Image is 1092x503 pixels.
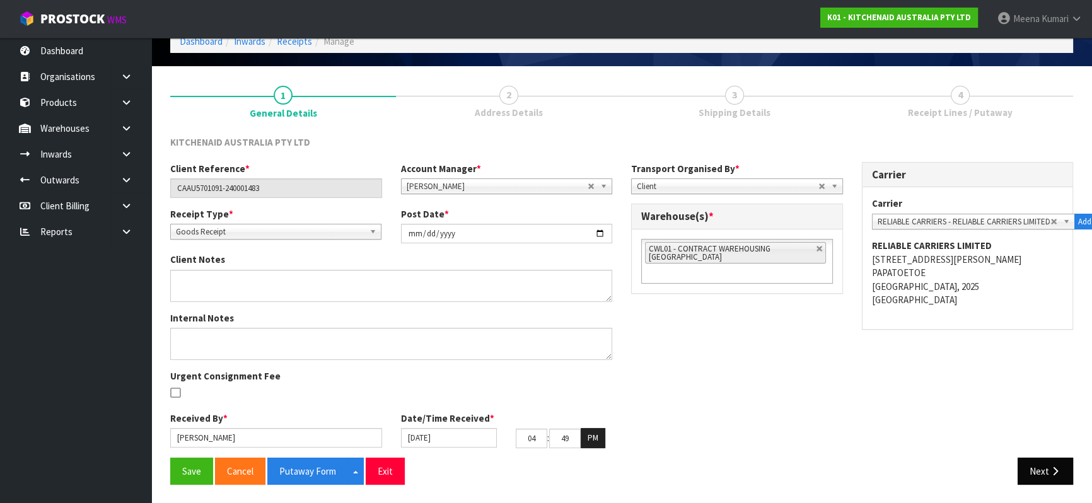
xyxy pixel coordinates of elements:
[40,11,105,27] span: ProStock
[323,35,354,47] span: Manage
[1013,13,1040,25] span: Meena
[725,86,744,105] span: 3
[872,169,1064,181] h3: Carrier
[827,12,971,23] strong: K01 - KITCHENAID AUSTRALIA PTY LTD
[401,162,481,175] label: Account Manager
[107,14,127,26] small: WMS
[401,412,494,425] label: Date/Time Received
[170,162,250,175] label: Client Reference
[170,207,233,221] label: Receipt Type
[234,35,265,47] a: Inwards
[267,458,348,485] button: Putaway Form
[699,106,770,119] span: Shipping Details
[176,224,364,240] span: Goods Receipt
[277,35,312,47] a: Receipts
[180,35,223,47] a: Dashboard
[170,412,228,425] label: Received By
[170,178,382,198] input: Client Reference
[170,136,310,148] span: KITCHENAID AUSTRALIA PTY LTD
[170,311,234,325] label: Internal Notes
[215,458,265,485] button: Cancel
[872,240,992,251] strong: RELIABLE CARRIERS LIMITED
[872,197,902,210] label: Carrier
[250,107,317,120] span: General Details
[951,86,970,105] span: 4
[878,214,1050,229] span: RELIABLE CARRIERS - RELIABLE CARRIERS LIMITED
[549,429,581,448] input: MM
[908,106,1013,119] span: Receipt Lines / Putaway
[516,429,547,448] input: HH
[872,239,1064,306] address: [STREET_ADDRESS][PERSON_NAME] PAPATOETOE [GEOGRAPHIC_DATA], 2025 [GEOGRAPHIC_DATA]
[547,428,549,448] td: :
[475,106,543,119] span: Address Details
[170,369,281,383] label: Urgent Consignment Fee
[170,253,225,266] label: Client Notes
[581,428,605,448] button: PM
[170,126,1073,494] span: General Details
[820,8,978,28] a: K01 - KITCHENAID AUSTRALIA PTY LTD
[407,179,588,194] span: [PERSON_NAME]
[1018,458,1073,485] button: Next
[366,458,405,485] button: Exit
[631,162,740,175] label: Transport Organised By
[1042,13,1069,25] span: Kumari
[637,179,818,194] span: Client
[19,11,35,26] img: cube-alt.png
[499,86,518,105] span: 2
[641,211,833,223] h3: Warehouse(s)
[274,86,293,105] span: 1
[401,428,497,448] input: Date/Time received
[401,207,449,221] label: Post Date
[649,243,770,262] span: CWL01 - CONTRACT WAREHOUSING [GEOGRAPHIC_DATA]
[170,458,213,485] button: Save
